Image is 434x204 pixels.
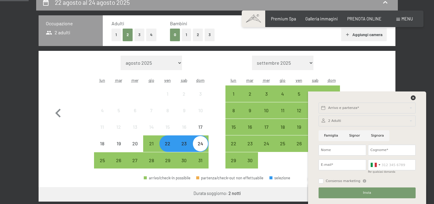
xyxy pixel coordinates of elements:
div: 29 [226,158,241,173]
div: Wed Aug 06 2025 [127,102,143,119]
div: 27 [127,158,143,173]
div: Mon Sep 01 2025 [225,85,242,102]
button: 2 [123,29,133,41]
div: 18 [275,125,290,140]
div: arrivo/check-in non effettuabile [159,85,176,102]
div: arrivo/check-in non effettuabile [159,102,176,119]
div: arrivo/check-in possibile [258,102,274,119]
div: arrivo/check-in possibile [159,135,176,152]
div: Fri Sep 19 2025 [291,119,307,135]
div: 24 [259,141,274,156]
abbr: domenica [328,78,336,83]
div: 13 [127,125,143,140]
span: Galleria immagini [305,16,338,21]
div: arrivo/check-in possibile [225,135,242,152]
div: 11 [275,108,290,123]
div: 19 [111,141,126,156]
div: Sat Aug 02 2025 [176,85,192,102]
button: Mese precedente [49,56,67,169]
div: arrivo/check-in possibile [291,119,307,135]
div: arrivo/check-in possibile [307,119,323,135]
div: Sun Aug 17 2025 [192,119,209,135]
abbr: lunedì [99,78,105,83]
div: Fri Aug 22 2025 [159,135,176,152]
div: arrivo/check-in possibile [127,152,143,168]
div: 26 [291,141,307,156]
button: 1 [112,29,121,41]
div: Sat Sep 20 2025 [307,119,323,135]
div: arrivo/check-in possibile [275,102,291,119]
div: 31 [193,158,208,173]
div: 2 [242,91,257,107]
div: arrivo/check-in possibile [275,135,291,152]
div: 7 [144,108,159,123]
div: arrivo/check-in non effettuabile [192,85,209,102]
div: Thu Aug 21 2025 [143,135,159,152]
button: Invia [319,187,416,198]
div: Thu Aug 28 2025 [143,152,159,168]
div: arrivo/check-in possibile [192,135,209,152]
div: arrivo/check-in possibile [94,152,110,168]
div: arrivo/check-in non effettuabile [143,102,159,119]
div: 30 [242,158,257,173]
div: Mon Aug 11 2025 [94,119,110,135]
div: Sun Aug 03 2025 [192,85,209,102]
div: arrivo/check-in non effettuabile [110,119,127,135]
div: Mon Sep 15 2025 [225,119,242,135]
div: 9 [177,108,192,123]
div: arrivo/check-in possibile [192,152,209,168]
div: Fri Sep 26 2025 [291,135,307,152]
div: Sat Sep 06 2025 [307,85,323,102]
div: arrivo/check-in possibile [291,85,307,102]
button: 3 [205,29,215,41]
button: 1 [182,29,191,41]
div: arrivo/check-in possibile [225,85,242,102]
abbr: sabato [312,78,319,83]
div: Fri Aug 29 2025 [159,152,176,168]
div: 17 [193,125,208,140]
span: 2 adulti [46,29,70,36]
div: arrivo/check-in non effettuabile [192,119,209,135]
abbr: martedì [115,78,122,83]
div: Wed Aug 20 2025 [127,135,143,152]
abbr: lunedì [231,78,236,83]
div: Mon Aug 04 2025 [94,102,110,119]
div: arrivo/check-in non effettuabile [159,119,176,135]
div: arrivo/check-in possibile [176,135,192,152]
div: arrivo/check-in possibile [258,119,274,135]
div: Durata soggiorno: [193,190,241,196]
abbr: giovedì [149,78,154,83]
button: 0 [170,29,180,41]
div: Wed Aug 13 2025 [127,119,143,135]
abbr: martedì [246,78,253,83]
div: arrivo/check-in non effettuabile [176,102,192,119]
div: 19 [291,125,307,140]
div: Tue Sep 30 2025 [242,152,258,168]
div: Wed Sep 17 2025 [258,119,274,135]
div: Sat Aug 23 2025 [176,135,192,152]
div: 5 [111,108,126,123]
div: 11 [95,125,110,140]
div: 2 [177,91,192,107]
div: arrivo/check-in non effettuabile [127,102,143,119]
div: arrivo/check-in possibile [307,135,323,152]
button: Mese successivo [367,56,385,169]
div: arrivo/check-in non effettuabile [143,119,159,135]
div: arrivo/check-in possibile [291,135,307,152]
input: 312 345 6789 [368,159,416,170]
div: arrivo/check-in possibile [324,85,340,102]
div: arrivo/check-in possibile [258,135,274,152]
div: arrivo/check-in non effettuabile [110,102,127,119]
div: 9 [242,108,257,123]
div: arrivo/check-in possibile [225,119,242,135]
div: 21 [144,141,159,156]
div: 23 [242,141,257,156]
div: arrivo/check-in possibile [159,152,176,168]
span: Bambini [170,20,187,26]
h3: Occupazione [46,20,96,27]
div: Mon Sep 22 2025 [225,135,242,152]
div: 10 [259,108,274,123]
b: 2 notti [228,191,241,196]
div: 6 [127,108,143,123]
a: PRENOTA ONLINE [347,16,382,21]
